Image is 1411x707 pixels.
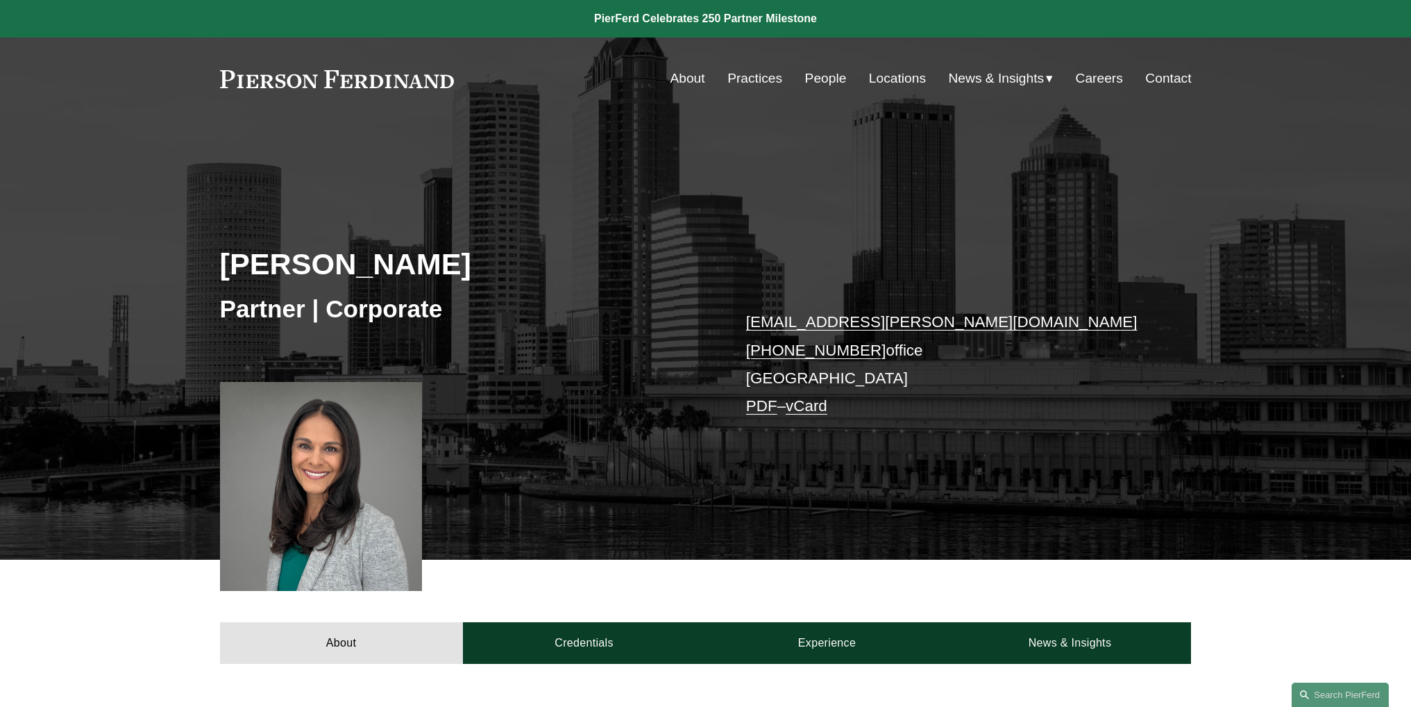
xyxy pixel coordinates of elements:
p: office [GEOGRAPHIC_DATA] – [746,308,1151,420]
a: Contact [1145,65,1191,92]
a: People [805,65,847,92]
h3: Partner | Corporate [220,294,706,324]
span: News & Insights [949,67,1045,91]
a: Experience [706,622,949,664]
a: News & Insights [948,622,1191,664]
a: vCard [786,397,827,415]
a: About [220,622,463,664]
a: PDF [746,397,777,415]
a: Practices [727,65,782,92]
a: [PHONE_NUMBER] [746,342,886,359]
a: Careers [1076,65,1123,92]
a: Credentials [463,622,706,664]
a: folder dropdown [949,65,1054,92]
a: Locations [869,65,926,92]
a: [EMAIL_ADDRESS][PERSON_NAME][DOMAIN_NAME] [746,313,1138,331]
h2: [PERSON_NAME] [220,246,706,282]
a: About [670,65,704,92]
a: Search this site [1292,683,1389,707]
